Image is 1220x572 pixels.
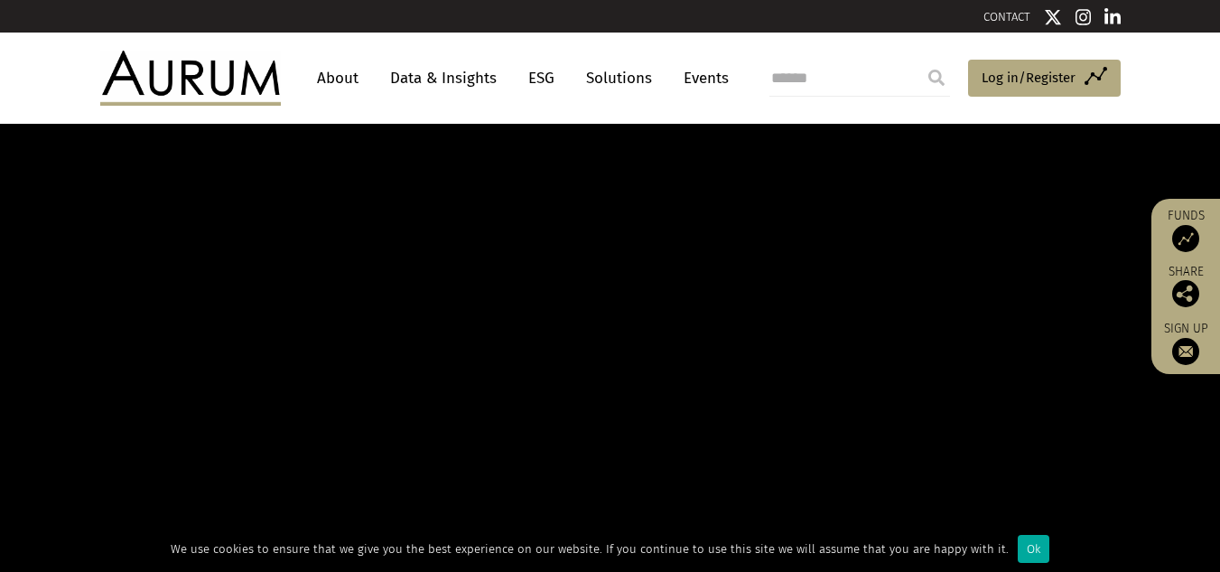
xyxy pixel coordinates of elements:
img: Access Funds [1172,225,1199,252]
a: Events [675,61,729,95]
img: Aurum [100,51,281,105]
img: Share this post [1172,280,1199,307]
div: Share [1160,266,1211,307]
a: CONTACT [983,10,1030,23]
a: Data & Insights [381,61,506,95]
a: Sign up [1160,321,1211,365]
div: Ok [1018,535,1049,563]
img: Linkedin icon [1104,8,1121,26]
input: Submit [918,60,955,96]
a: Funds [1160,208,1211,252]
img: Instagram icon [1076,8,1092,26]
img: Sign up to our newsletter [1172,338,1199,365]
a: About [308,61,368,95]
span: Log in/Register [982,67,1076,89]
a: ESG [519,61,563,95]
img: Twitter icon [1044,8,1062,26]
a: Solutions [577,61,661,95]
a: Log in/Register [968,60,1121,98]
